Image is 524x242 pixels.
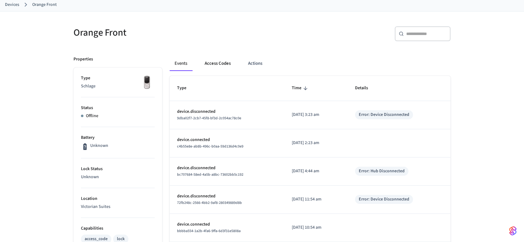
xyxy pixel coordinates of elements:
[81,83,155,90] p: Schlage
[177,83,194,93] span: Type
[139,75,155,90] img: Yale Assure Touchscreen Wifi Smart Lock, Satin Nickel, Front
[177,193,277,200] p: device.disconnected
[81,105,155,111] p: Status
[292,224,340,231] p: [DATE] 10:54 am
[200,56,236,71] button: Access Codes
[81,134,155,141] p: Battery
[359,196,409,203] div: Error: Device Disconnected
[243,56,267,71] button: Actions
[292,196,340,203] p: [DATE] 11:54 am
[177,116,241,121] span: 9dba02f7-2cb7-45f8-bf3d-2c054ac78c0e
[90,143,108,149] p: Unknown
[292,168,340,174] p: [DATE] 4:44 am
[86,113,98,119] p: Offline
[177,228,241,234] span: bbbba554-1a2b-4fa6-9ffa-6d3f31e5808a
[81,75,155,81] p: Type
[177,165,277,171] p: device.disconnected
[81,204,155,210] p: Victorian Suites
[177,144,243,149] span: c4b55e8e-ab8b-496c-b0aa-59d136d4c0e9
[32,2,57,8] a: Orange Front
[359,112,409,118] div: Error: Device Disconnected
[177,172,243,177] span: bc707684-58ed-4a5b-a8bc-73602bb5c192
[81,174,155,180] p: Unknown
[177,137,277,143] p: device.connected
[170,56,192,71] button: Events
[81,196,155,202] p: Location
[292,140,340,146] p: [DATE] 2:23 am
[170,56,451,71] div: ant example
[177,221,277,228] p: device.connected
[5,2,19,8] a: Devices
[81,166,155,172] p: Lock Status
[73,26,258,39] h5: Orange Front
[355,83,376,93] span: Details
[292,83,309,93] span: Time
[177,200,242,205] span: 72fb248c-2566-4bb2-9af8-280349889d8b
[177,108,277,115] p: device.disconnected
[73,56,93,63] p: Properties
[81,225,155,232] p: Capabilities
[359,168,405,174] div: Error: Hub Disconnected
[292,112,340,118] p: [DATE] 3:23 am
[509,226,517,236] img: SeamLogoGradient.69752ec5.svg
